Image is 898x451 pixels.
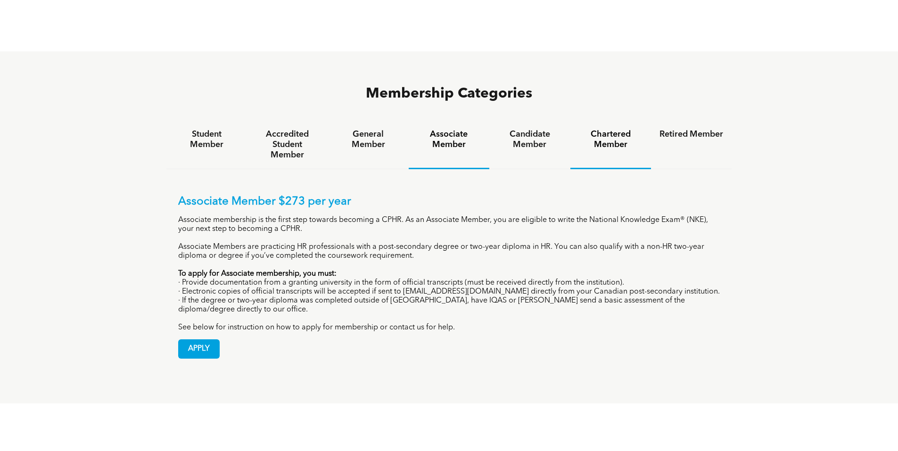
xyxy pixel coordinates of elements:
[579,129,643,150] h4: Chartered Member
[179,340,219,358] span: APPLY
[178,270,337,278] strong: To apply for Associate membership, you must:
[178,296,720,314] p: · If the degree or two-year diploma was completed outside of [GEOGRAPHIC_DATA], have IQAS or [PER...
[498,129,561,150] h4: Candidate Member
[178,323,720,332] p: See below for instruction on how to apply for membership or contact us for help.
[175,129,239,150] h4: Student Member
[178,195,720,209] p: Associate Member $273 per year
[178,216,720,234] p: Associate membership is the first step towards becoming a CPHR. As an Associate Member, you are e...
[178,287,720,296] p: · Electronic copies of official transcripts will be accepted if sent to [EMAIL_ADDRESS][DOMAIN_NA...
[417,129,481,150] h4: Associate Member
[366,87,532,101] span: Membership Categories
[178,339,220,359] a: APPLY
[255,129,319,160] h4: Accredited Student Member
[336,129,400,150] h4: General Member
[178,279,720,287] p: · Provide documentation from a granting university in the form of official transcripts (must be r...
[178,243,720,261] p: Associate Members are practicing HR professionals with a post-secondary degree or two-year diplom...
[659,129,723,139] h4: Retired Member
